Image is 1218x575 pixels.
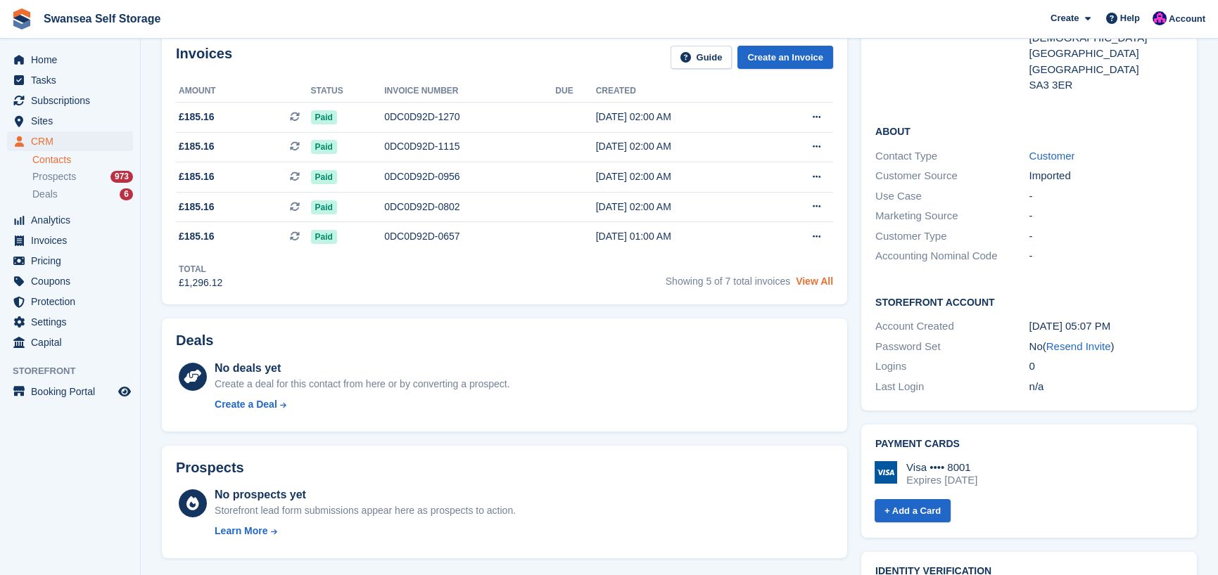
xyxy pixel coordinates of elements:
[875,208,1029,224] div: Marketing Source
[31,332,115,352] span: Capital
[7,251,133,271] a: menu
[38,7,166,30] a: Swansea Self Storage
[7,111,133,131] a: menu
[875,168,1029,184] div: Customer Source
[120,188,133,200] div: 6
[215,377,509,392] div: Create a deal for this contact from here or by converting a prospect.
[215,397,277,412] div: Create a Deal
[31,292,115,311] span: Protection
[13,364,140,378] span: Storefront
[11,8,32,30] img: stora-icon-8386f47178a22dfd0bd8f6a31ec36ba5ce8667c1dd55bd0f319d3a0aa187defe.svg
[179,229,215,244] span: £185.16
[1029,168,1184,184] div: Imported
[1029,339,1184,355] div: No
[384,169,555,184] div: 0DC0D92D-0956
[384,139,555,154] div: 0DC0D92D-1115
[31,91,115,110] span: Subscriptions
[7,312,133,332] a: menu
[7,231,133,250] a: menu
[215,524,267,538] div: Learn More
[1051,11,1079,25] span: Create
[32,169,133,184] a: Prospects 973
[671,46,732,69] a: Guide
[1046,340,1111,352] a: Resend Invite
[179,139,215,154] span: £185.16
[1029,77,1184,93] div: SA3 3ER
[1029,358,1184,375] div: 0
[32,187,133,202] a: Deals 6
[596,229,767,244] div: [DATE] 01:00 AM
[875,461,897,484] img: Visa Logo
[32,153,133,167] a: Contacts
[179,263,222,276] div: Total
[311,80,385,103] th: Status
[1029,379,1184,395] div: n/a
[7,70,133,90] a: menu
[7,332,133,352] a: menu
[875,228,1029,245] div: Customer Type
[215,360,509,377] div: No deals yet
[1029,248,1184,264] div: -
[737,46,833,69] a: Create an Invoice
[176,80,311,103] th: Amount
[311,140,337,154] span: Paid
[7,271,133,291] a: menu
[7,210,133,230] a: menu
[1043,340,1115,352] span: ( )
[176,46,232,69] h2: Invoices
[31,210,115,230] span: Analytics
[311,200,337,214] span: Paid
[1029,188,1184,205] div: -
[875,339,1029,355] div: Password Set
[596,110,767,124] div: [DATE] 02:00 AM
[31,111,115,131] span: Sites
[179,110,215,124] span: £185.16
[555,80,595,103] th: Due
[875,358,1029,375] div: Logins
[215,503,516,518] div: Storefront lead form submissions appear here as prospects to action.
[31,231,115,250] span: Invoices
[215,486,516,503] div: No prospects yet
[176,332,213,349] h2: Deals
[311,170,337,184] span: Paid
[906,474,977,486] div: Expires [DATE]
[31,50,115,70] span: Home
[32,170,76,183] span: Prospects
[1169,12,1205,26] span: Account
[1029,208,1184,224] div: -
[906,461,977,474] div: Visa •••• 8001
[384,80,555,103] th: Invoice number
[596,139,767,154] div: [DATE] 02:00 AM
[596,80,767,103] th: Created
[31,271,115,291] span: Coupons
[215,524,516,538] a: Learn More
[875,14,1029,93] div: Address
[1153,11,1167,25] img: Donna Davies
[179,169,215,184] span: £185.16
[875,148,1029,164] div: Contact Type
[7,50,133,70] a: menu
[875,124,1183,138] h2: About
[875,248,1029,264] div: Accounting Nominal Code
[32,188,58,201] span: Deals
[796,276,833,287] a: View All
[31,312,115,332] span: Settings
[31,251,115,271] span: Pricing
[875,439,1183,450] h2: Payment cards
[7,382,133,401] a: menu
[311,230,337,244] span: Paid
[384,200,555,214] div: 0DC0D92D-0802
[1029,228,1184,245] div: -
[875,318,1029,335] div: Account Created
[31,382,115,401] span: Booking Portal
[311,110,337,124] span: Paid
[1029,318,1184,335] div: [DATE] 05:07 PM
[596,169,767,184] div: [DATE] 02:00 AM
[1120,11,1140,25] span: Help
[7,131,133,151] a: menu
[179,200,215,214] span: £185.16
[110,171,133,183] div: 973
[1029,46,1184,62] div: [GEOGRAPHIC_DATA]
[1029,62,1184,78] div: [GEOGRAPHIC_DATA]
[875,499,951,522] a: + Add a Card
